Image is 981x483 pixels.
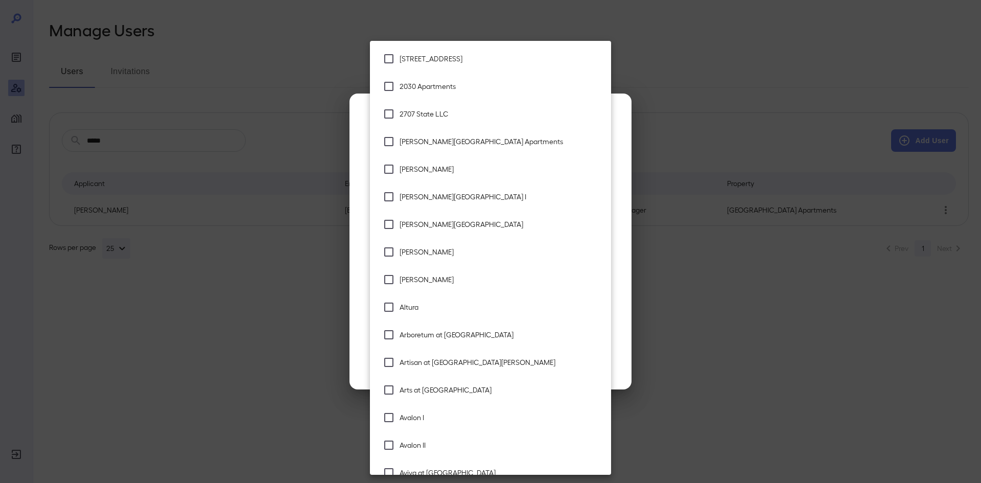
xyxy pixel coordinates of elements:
span: [PERSON_NAME][GEOGRAPHIC_DATA] Apartments [400,136,603,147]
span: Avalon II [400,440,603,450]
span: [PERSON_NAME][GEOGRAPHIC_DATA] [400,219,603,229]
span: [PERSON_NAME] [400,274,603,285]
span: [PERSON_NAME][GEOGRAPHIC_DATA] I [400,192,603,202]
span: 2707 State LLC [400,109,603,119]
span: Arboretum at [GEOGRAPHIC_DATA] [400,330,603,340]
span: Artisan at [GEOGRAPHIC_DATA][PERSON_NAME] [400,357,603,367]
span: [STREET_ADDRESS] [400,54,603,64]
span: Aviva at [GEOGRAPHIC_DATA] [400,468,603,478]
span: Arts at [GEOGRAPHIC_DATA] [400,385,603,395]
span: Avalon I [400,412,603,423]
span: 2030 Apartments [400,81,603,91]
span: [PERSON_NAME] [400,247,603,257]
span: [PERSON_NAME] [400,164,603,174]
span: Altura [400,302,603,312]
